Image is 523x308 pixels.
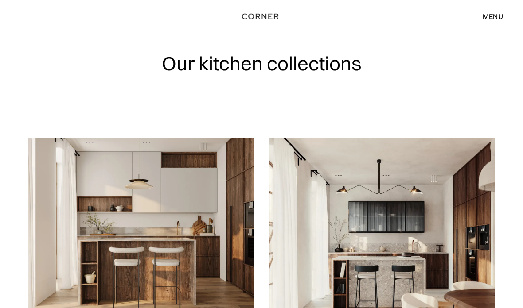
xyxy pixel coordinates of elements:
div: menu [474,9,503,24]
h1: Our kitchen collections [162,53,362,74]
a: home [238,11,285,22]
div: menu [483,13,503,20]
